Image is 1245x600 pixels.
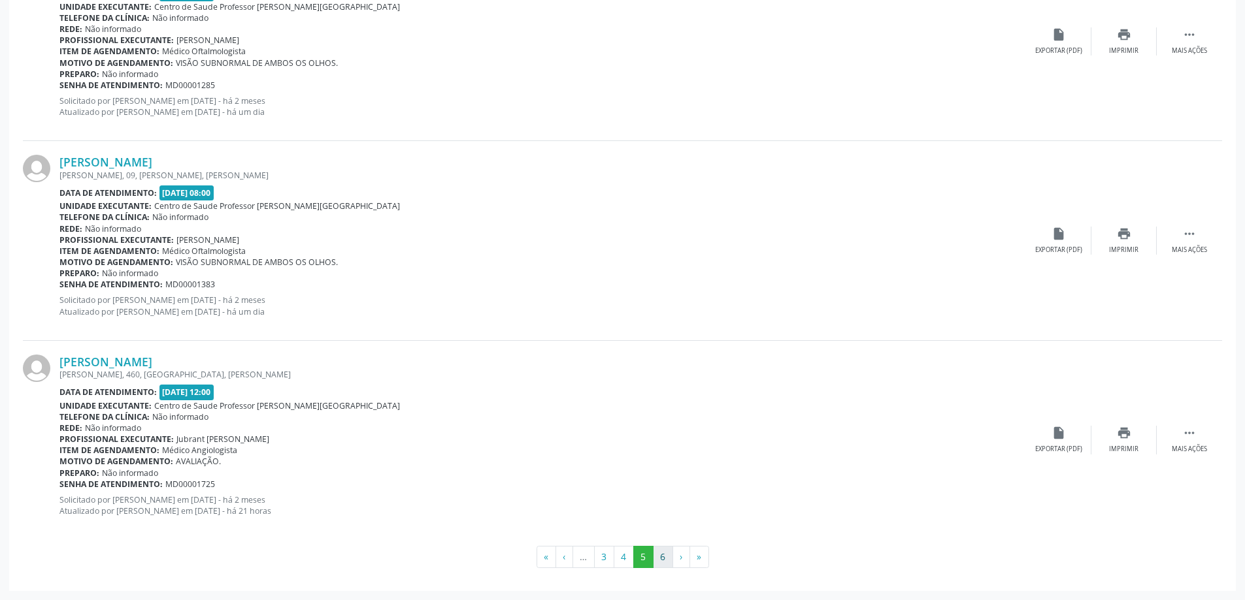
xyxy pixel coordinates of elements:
ul: Pagination [23,546,1222,568]
span: Não informado [152,12,208,24]
b: Item de agendamento: [59,445,159,456]
b: Preparo: [59,69,99,80]
span: Médico Angiologista [162,445,237,456]
button: Go to page 4 [614,546,634,568]
span: Não informado [102,69,158,80]
span: [PERSON_NAME] [176,234,239,245]
span: Não informado [85,223,141,234]
div: Exportar (PDF) [1035,445,1082,454]
span: MD00001383 [165,279,215,290]
i: insert_drive_file [1052,426,1066,440]
b: Data de atendimento: [59,387,157,398]
b: Item de agendamento: [59,46,159,57]
div: [PERSON_NAME], 09, [PERSON_NAME], [PERSON_NAME] [59,170,1026,181]
i:  [1182,227,1197,241]
b: Preparo: [59,467,99,479]
span: Centro de Saude Professor [PERSON_NAME][GEOGRAPHIC_DATA] [154,200,400,212]
b: Rede: [59,422,82,434]
b: Unidade executante: [59,200,152,212]
button: Go to next page [672,546,690,568]
div: [PERSON_NAME], 460, [GEOGRAPHIC_DATA], [PERSON_NAME] [59,369,1026,380]
b: Unidade executante: [59,400,152,411]
span: Não informado [152,212,208,223]
span: Não informado [85,24,141,35]
div: Imprimir [1109,445,1138,454]
a: [PERSON_NAME] [59,155,152,169]
span: [PERSON_NAME] [176,35,239,46]
i:  [1182,426,1197,440]
p: Solicitado por [PERSON_NAME] em [DATE] - há 2 meses Atualizado por [PERSON_NAME] em [DATE] - há u... [59,294,1026,317]
div: Exportar (PDF) [1035,245,1082,255]
button: Go to page 3 [594,546,614,568]
button: Go to last page [689,546,709,568]
b: Telefone da clínica: [59,212,150,223]
i: print [1117,227,1131,241]
div: Imprimir [1109,46,1138,55]
i: insert_drive_file [1052,227,1066,241]
span: Médico Oftalmologista [162,245,246,257]
span: Não informado [85,422,141,434]
b: Unidade executante: [59,1,152,12]
b: Profissional executante: [59,234,174,245]
b: Item de agendamento: [59,245,159,257]
b: Senha de atendimento: [59,80,163,91]
button: Go to previous page [556,546,573,568]
a: [PERSON_NAME] [59,355,152,369]
i: print [1117,426,1131,440]
span: Não informado [102,467,158,479]
b: Motivo de agendamento: [59,456,173,467]
b: Telefone da clínica: [59,411,150,422]
img: img [23,155,50,182]
span: MD00001725 [165,479,215,490]
b: Senha de atendimento: [59,279,163,290]
b: Profissional executante: [59,434,174,445]
b: Motivo de agendamento: [59,57,173,69]
span: [DATE] 12:00 [159,385,214,400]
b: Preparo: [59,268,99,279]
button: Go to page 5 [633,546,654,568]
b: Profissional executante: [59,35,174,46]
button: Go to page 6 [653,546,673,568]
p: Solicitado por [PERSON_NAME] em [DATE] - há 2 meses Atualizado por [PERSON_NAME] em [DATE] - há u... [59,95,1026,118]
b: Data de atendimento: [59,187,157,198]
div: Mais ações [1172,245,1207,255]
b: Rede: [59,223,82,234]
b: Rede: [59,24,82,35]
i: insert_drive_file [1052,27,1066,42]
span: AVALIAÇÃO. [176,456,221,467]
img: img [23,355,50,382]
i: print [1117,27,1131,42]
span: Não informado [102,268,158,279]
span: [DATE] 08:00 [159,185,214,200]
i:  [1182,27,1197,42]
div: Mais ações [1172,445,1207,454]
span: Não informado [152,411,208,422]
b: Telefone da clínica: [59,12,150,24]
span: Centro de Saude Professor [PERSON_NAME][GEOGRAPHIC_DATA] [154,1,400,12]
p: Solicitado por [PERSON_NAME] em [DATE] - há 2 meses Atualizado por [PERSON_NAME] em [DATE] - há 2... [59,494,1026,516]
b: Senha de atendimento: [59,479,163,490]
div: Exportar (PDF) [1035,46,1082,55]
span: VISÃO SUBNORMAL DE AMBOS OS OLHOS. [176,257,338,268]
span: Jubrant [PERSON_NAME] [176,434,269,445]
div: Mais ações [1172,46,1207,55]
span: Médico Oftalmologista [162,46,246,57]
button: Go to first page [537,546,556,568]
b: Motivo de agendamento: [59,257,173,268]
span: Centro de Saude Professor [PERSON_NAME][GEOGRAPHIC_DATA] [154,400,400,411]
span: VISÃO SUBNORMAL DE AMBOS OS OLHOS. [176,57,338,69]
div: Imprimir [1109,245,1138,255]
span: MD00001285 [165,80,215,91]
